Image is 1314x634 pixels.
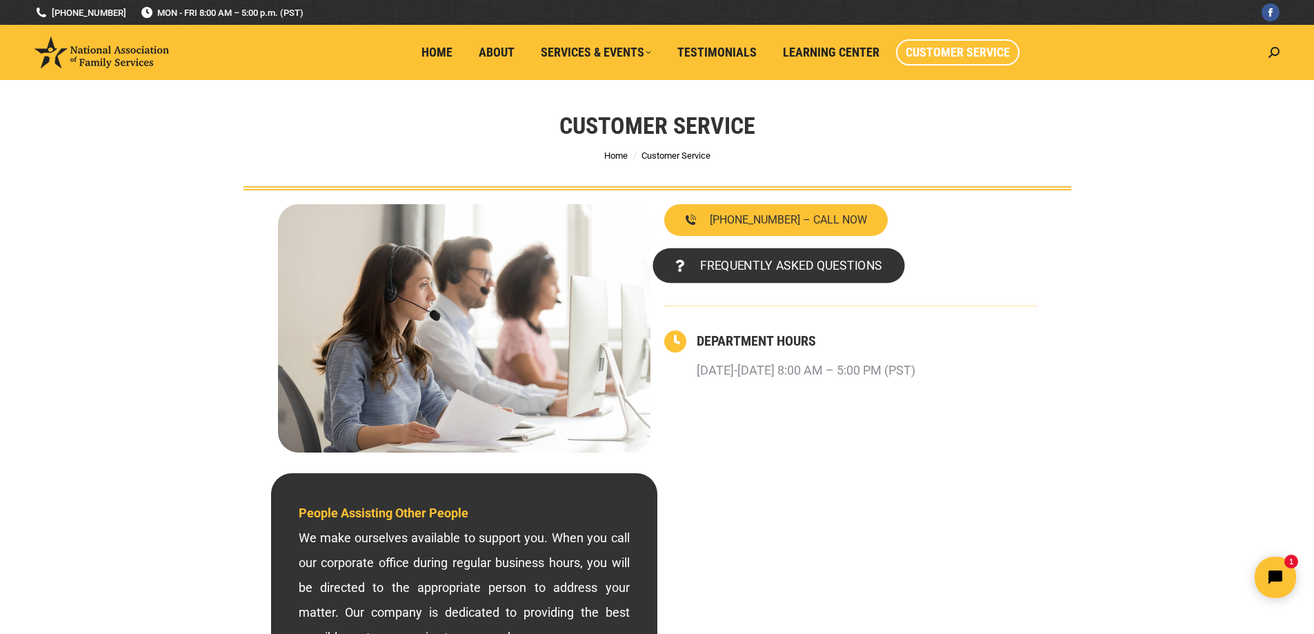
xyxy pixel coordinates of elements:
span: Learning Center [783,45,879,60]
a: Home [412,39,462,66]
a: Facebook page opens in new window [1262,3,1280,21]
a: Customer Service [896,39,1019,66]
a: Testimonials [668,39,766,66]
span: Customer Service [641,150,710,161]
img: Contact National Association of Family Services [278,204,650,453]
h1: Customer Service [559,110,755,141]
span: People Assisting Other People [299,506,468,520]
a: [PHONE_NUMBER] [34,6,126,19]
a: [PHONE_NUMBER] – CALL NOW [664,204,888,236]
img: National Association of Family Services [34,37,169,68]
span: Testimonials [677,45,757,60]
a: Home [604,150,628,161]
span: FREQUENTLY ASKED QUESTIONS [699,259,882,272]
a: FREQUENTLY ASKED QUESTIONS [653,248,904,284]
a: DEPARTMENT HOURS [697,333,816,349]
span: About [479,45,515,60]
p: [DATE]-[DATE] 8:00 AM – 5:00 PM (PST) [697,358,915,383]
a: Learning Center [773,39,889,66]
span: [PHONE_NUMBER] – CALL NOW [710,215,867,226]
iframe: Tidio Chat [1071,545,1308,610]
span: Services & Events [541,45,651,60]
span: MON - FRI 8:00 AM – 5:00 p.m. (PST) [140,6,303,19]
span: Home [421,45,452,60]
a: About [469,39,524,66]
span: Customer Service [906,45,1010,60]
